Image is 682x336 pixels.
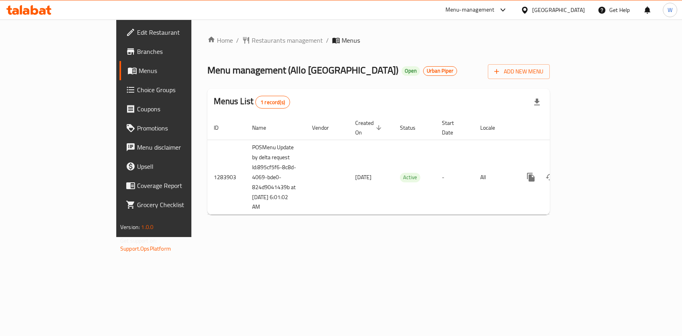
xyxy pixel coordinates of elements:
span: Promotions [137,123,224,133]
span: Edit Restaurant [137,28,224,37]
div: [GEOGRAPHIC_DATA] [532,6,585,14]
table: enhanced table [207,116,604,215]
div: Total records count [255,96,290,109]
span: Urban Piper [424,67,457,74]
span: Created On [355,118,384,137]
span: Get support on: [120,235,157,246]
a: Edit Restaurant [119,23,230,42]
a: Branches [119,42,230,61]
span: Locale [480,123,505,132]
span: ID [214,123,229,132]
a: Grocery Checklist [119,195,230,214]
span: Active [400,173,420,182]
a: Upsell [119,157,230,176]
span: Coupons [137,104,224,114]
span: Status [400,123,426,132]
li: / [236,36,239,45]
span: [DATE] [355,172,372,182]
span: Menus [139,66,224,75]
span: Start Date [442,118,464,137]
span: Restaurants management [252,36,323,45]
a: Coupons [119,99,230,119]
div: Menu-management [445,5,495,15]
span: Vendor [312,123,339,132]
a: Restaurants management [242,36,323,45]
span: Version: [120,222,140,232]
th: Actions [515,116,604,140]
span: Name [252,123,276,132]
button: Change Status [541,168,560,187]
td: - [435,140,474,215]
span: 1.0.0 [141,222,153,232]
li: / [326,36,329,45]
a: Menus [119,61,230,80]
button: Add New Menu [488,64,550,79]
a: Support.OpsPlatform [120,243,171,254]
span: 1 record(s) [256,99,290,106]
span: Menu management ( Allo [GEOGRAPHIC_DATA] ) [207,61,398,79]
div: Export file [527,93,547,112]
span: Menus [342,36,360,45]
h2: Menus List [214,95,290,109]
div: Active [400,173,420,182]
span: Choice Groups [137,85,224,95]
div: Open [402,66,420,76]
span: Grocery Checklist [137,200,224,210]
a: Promotions [119,119,230,138]
span: Branches [137,47,224,56]
span: Coverage Report [137,181,224,190]
span: Add New Menu [494,67,543,77]
a: Choice Groups [119,80,230,99]
td: POSMenu Update by delta request Id:895cf5f6-8c8d-4069-bde0-824d9041439b at [DATE] 6:01:02 AM [246,140,306,215]
a: Coverage Report [119,176,230,195]
nav: breadcrumb [207,36,550,45]
span: Open [402,67,420,74]
td: All [474,140,515,215]
span: Menu disclaimer [137,142,224,152]
button: more [521,168,541,187]
a: Menu disclaimer [119,138,230,157]
span: W [668,6,672,14]
span: Upsell [137,162,224,171]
